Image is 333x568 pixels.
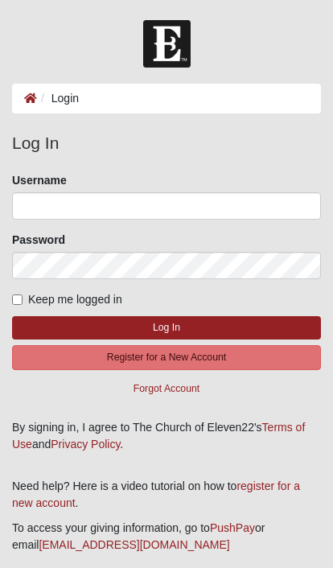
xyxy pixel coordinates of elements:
a: Terms of Use [12,421,305,451]
span: Keep me logged in [28,293,122,306]
div: By signing in, I agree to The Church of Eleven22's and . [12,419,321,453]
a: [EMAIL_ADDRESS][DOMAIN_NAME] [39,538,229,551]
button: Log In [12,316,321,340]
p: Need help? Here is a video tutorial on how to . [12,478,321,512]
a: PushPay [210,521,255,534]
button: Register for a New Account [12,345,321,370]
label: Password [12,232,65,248]
legend: Log In [12,130,321,156]
li: Login [37,90,79,107]
img: Church of Eleven22 Logo [143,20,191,68]
a: Privacy Policy [51,438,120,451]
p: To access your giving information, go to or email [12,520,321,554]
label: Username [12,172,67,188]
input: Keep me logged in [12,294,23,305]
button: Forgot Account [12,377,321,401]
a: register for a new account [12,480,300,509]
